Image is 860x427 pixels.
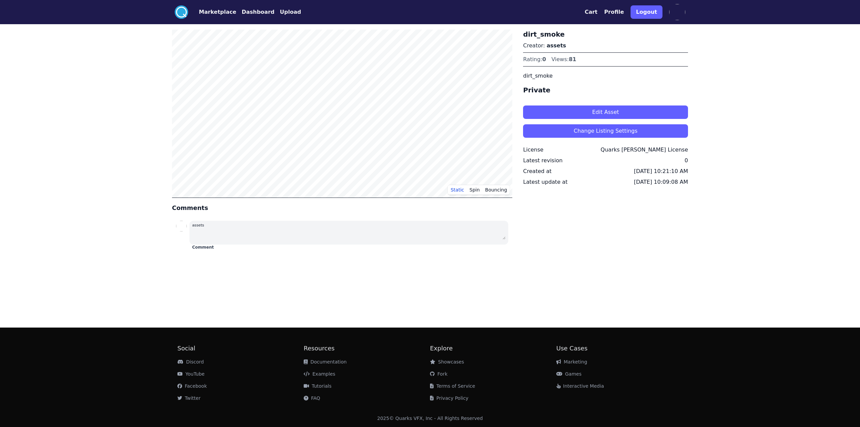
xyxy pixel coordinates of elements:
[448,185,467,195] button: Static
[192,245,214,250] button: Comment
[430,344,556,353] h2: Explore
[523,42,688,50] p: Creator:
[631,5,662,19] button: Logout
[236,8,274,16] a: Dashboard
[304,359,347,365] a: Documentation
[556,344,683,353] h2: Use Cases
[177,395,201,401] a: Twitter
[523,30,688,39] h3: dirt_smoke
[467,185,483,195] button: Spin
[523,157,562,165] div: Latest revision
[556,383,604,389] a: Interactive Media
[199,8,236,16] button: Marketplace
[274,8,301,16] a: Upload
[242,8,274,16] button: Dashboard
[188,8,236,16] a: Marketplace
[523,146,543,154] div: License
[523,124,688,138] button: Change Listing Settings
[482,185,510,195] button: Bouncing
[304,383,332,389] a: Tutorials
[430,359,464,365] a: Showcases
[377,415,483,422] div: 2025 © Quarks VFX, Inc - All Rights Reserved
[177,359,204,365] a: Discord
[523,167,551,175] div: Created at
[523,72,688,80] p: dirt_smoke
[523,105,688,119] button: Edit Asset
[685,157,688,165] div: 0
[634,178,688,186] div: [DATE] 10:09:08 AM
[523,55,546,63] div: Rating:
[601,146,688,154] div: Quarks [PERSON_NAME] License
[523,100,688,119] a: Edit Asset
[176,221,187,231] img: profile
[304,395,320,401] a: FAQ
[604,8,624,16] button: Profile
[634,167,688,175] div: [DATE] 10:21:10 AM
[280,8,301,16] button: Upload
[177,371,205,377] a: YouTube
[523,85,688,95] h4: Private
[430,383,475,389] a: Terms of Service
[585,8,597,16] button: Cart
[177,344,304,353] h2: Social
[569,56,576,62] span: 81
[556,371,582,377] a: Games
[631,3,662,22] a: Logout
[551,55,576,63] div: Views:
[304,371,335,377] a: Examples
[669,4,685,20] img: profile
[172,203,512,213] h4: Comments
[304,344,430,353] h2: Resources
[177,383,207,389] a: Facebook
[542,56,546,62] span: 0
[192,223,204,227] small: assets
[523,178,567,186] div: Latest update at
[556,359,587,365] a: Marketing
[430,395,468,401] a: Privacy Policy
[430,371,447,377] a: Fork
[547,42,566,49] a: assets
